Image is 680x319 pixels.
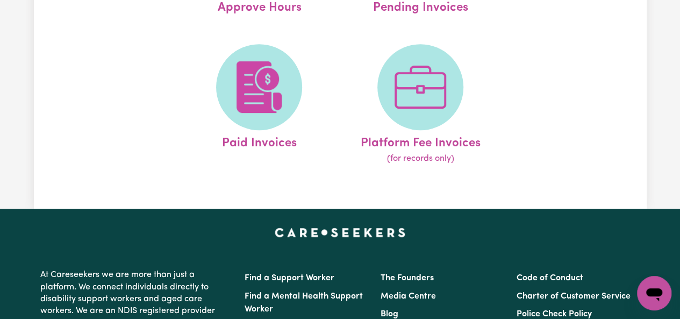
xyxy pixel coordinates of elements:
[182,44,337,166] a: Paid Invoices
[517,310,592,318] a: Police Check Policy
[381,274,434,282] a: The Founders
[381,292,436,301] a: Media Centre
[517,292,631,301] a: Charter of Customer Service
[387,152,454,165] span: (for records only)
[275,228,405,237] a: Careseekers home page
[245,292,363,314] a: Find a Mental Health Support Worker
[222,130,297,153] span: Paid Invoices
[637,276,671,310] iframe: Button to launch messaging window
[245,274,334,282] a: Find a Support Worker
[517,274,583,282] a: Code of Conduct
[343,44,498,166] a: Platform Fee Invoices(for records only)
[361,130,481,153] span: Platform Fee Invoices
[381,310,398,318] a: Blog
